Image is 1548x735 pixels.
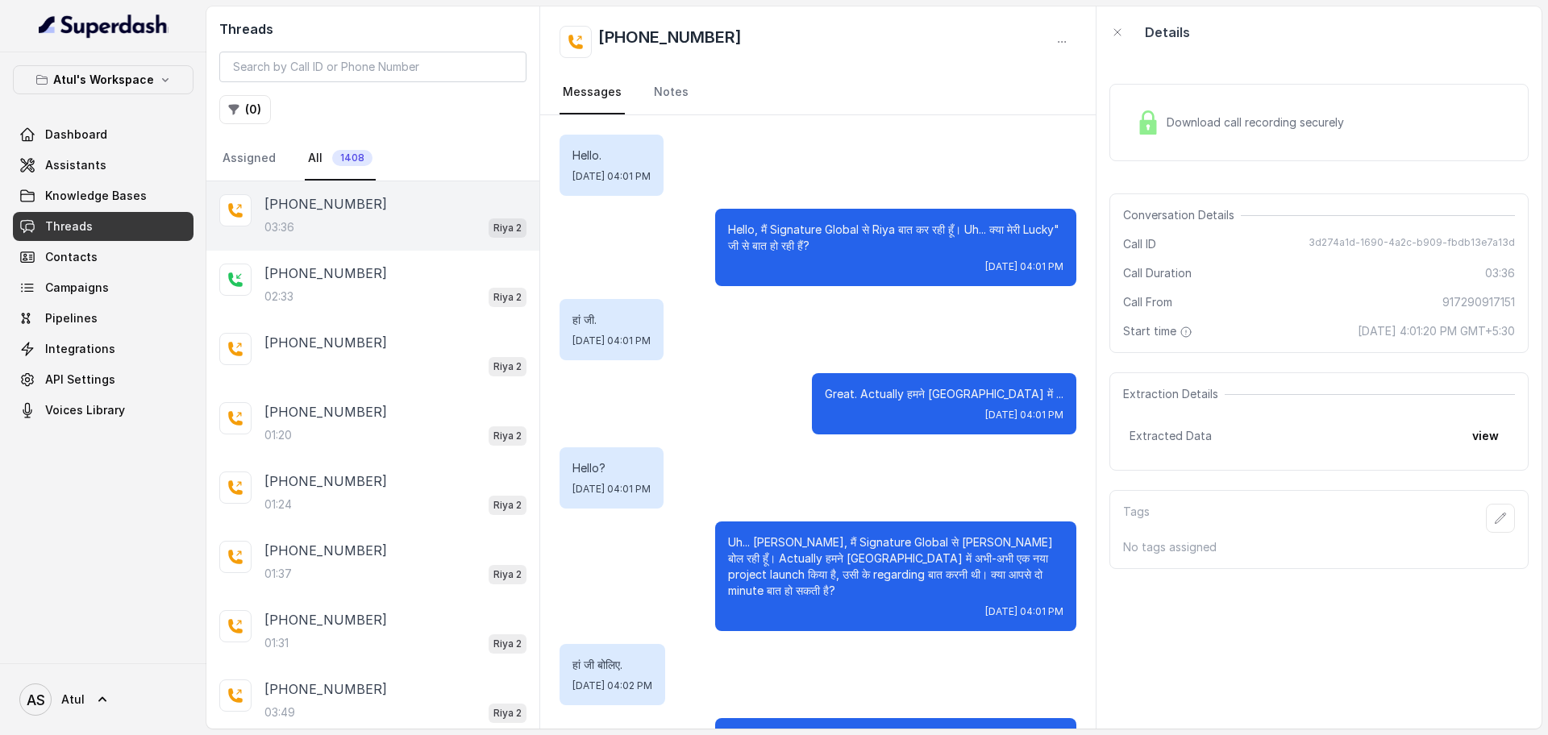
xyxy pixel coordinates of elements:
[264,219,294,235] p: 03:36
[1123,265,1192,281] span: Call Duration
[572,657,652,673] p: हां जी बोलिए.
[305,137,376,181] a: All1408
[651,71,692,114] a: Notes
[572,147,651,164] p: Hello.
[493,428,522,444] p: Riya 2
[264,402,387,421] p: [PHONE_NUMBER]
[1136,110,1160,135] img: Lock Icon
[1123,236,1156,252] span: Call ID
[560,71,625,114] a: Messages
[1358,323,1515,339] span: [DATE] 4:01:20 PM GMT+5:30
[13,396,193,425] a: Voices Library
[45,341,115,357] span: Integrations
[1309,236,1515,252] span: 3d274a1d-1690-4a2c-b909-fbdb13e7a13d
[493,567,522,583] p: Riya 2
[1463,421,1508,451] button: view
[493,636,522,652] p: Riya 2
[264,471,387,491] p: [PHONE_NUMBER]
[13,273,193,302] a: Campaigns
[264,496,292,513] p: 01:24
[13,120,193,149] a: Dashboard
[264,635,289,651] p: 01:31
[45,372,115,388] span: API Settings
[985,260,1063,273] span: [DATE] 04:01 PM
[13,151,193,180] a: Assistants
[45,188,147,204] span: Knowledge Bases
[264,541,387,560] p: [PHONE_NUMBER]
[219,137,279,181] a: Assigned
[1123,323,1196,339] span: Start time
[728,222,1063,254] p: Hello, मैं Signature Global से Riya बात कर रही हूँ। Uh... क्या मेरी Lucky" जी से बात हो रही हैं?
[572,483,651,496] span: [DATE] 04:01 PM
[825,386,1063,402] p: Great. Actually हमने [GEOGRAPHIC_DATA] में ...
[13,243,193,272] a: Contacts
[264,427,292,443] p: 01:20
[13,365,193,394] a: API Settings
[1130,428,1212,444] span: Extracted Data
[45,249,98,265] span: Contacts
[264,289,293,305] p: 02:33
[493,220,522,236] p: Riya 2
[264,333,387,352] p: [PHONE_NUMBER]
[13,212,193,241] a: Threads
[493,497,522,513] p: Riya 2
[1442,294,1515,310] span: 917290917151
[45,280,109,296] span: Campaigns
[39,13,169,39] img: light.svg
[264,679,387,699] p: [PHONE_NUMBER]
[45,218,93,235] span: Threads
[13,677,193,722] a: Atul
[264,704,295,720] p: 03:49
[1145,23,1190,42] p: Details
[1123,386,1225,402] span: Extraction Details
[493,705,522,721] p: Riya 2
[45,127,107,143] span: Dashboard
[1167,114,1350,131] span: Download call recording securely
[264,566,292,582] p: 01:37
[572,334,651,347] span: [DATE] 04:01 PM
[560,71,1076,114] nav: Tabs
[219,95,271,124] button: (0)
[1123,294,1172,310] span: Call From
[1123,539,1515,555] p: No tags assigned
[219,52,526,82] input: Search by Call ID or Phone Number
[45,402,125,418] span: Voices Library
[61,691,85,708] span: Atul
[728,534,1063,599] p: Uh... [PERSON_NAME], मैं Signature Global से [PERSON_NAME] बोल रही हूँ। Actually हमने [GEOGRAPHIC...
[264,610,387,629] p: [PHONE_NUMBER]
[1123,207,1241,223] span: Conversation Details
[13,65,193,94] button: Atul's Workspace
[1485,265,1515,281] span: 03:36
[493,289,522,305] p: Riya 2
[1123,504,1150,533] p: Tags
[13,181,193,210] a: Knowledge Bases
[985,605,1063,618] span: [DATE] 04:01 PM
[264,264,387,283] p: [PHONE_NUMBER]
[572,312,651,328] p: हां जी.
[572,460,651,476] p: Hello?
[493,359,522,375] p: Riya 2
[45,157,106,173] span: Assistants
[53,70,154,89] p: Atul's Workspace
[13,304,193,333] a: Pipelines
[27,691,45,708] text: AS
[264,194,387,214] p: [PHONE_NUMBER]
[598,26,742,58] h2: [PHONE_NUMBER]
[572,679,652,692] span: [DATE] 04:02 PM
[219,19,526,39] h2: Threads
[572,170,651,183] span: [DATE] 04:01 PM
[332,150,372,166] span: 1408
[13,334,193,363] a: Integrations
[985,409,1063,421] span: [DATE] 04:01 PM
[219,137,526,181] nav: Tabs
[45,310,98,326] span: Pipelines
